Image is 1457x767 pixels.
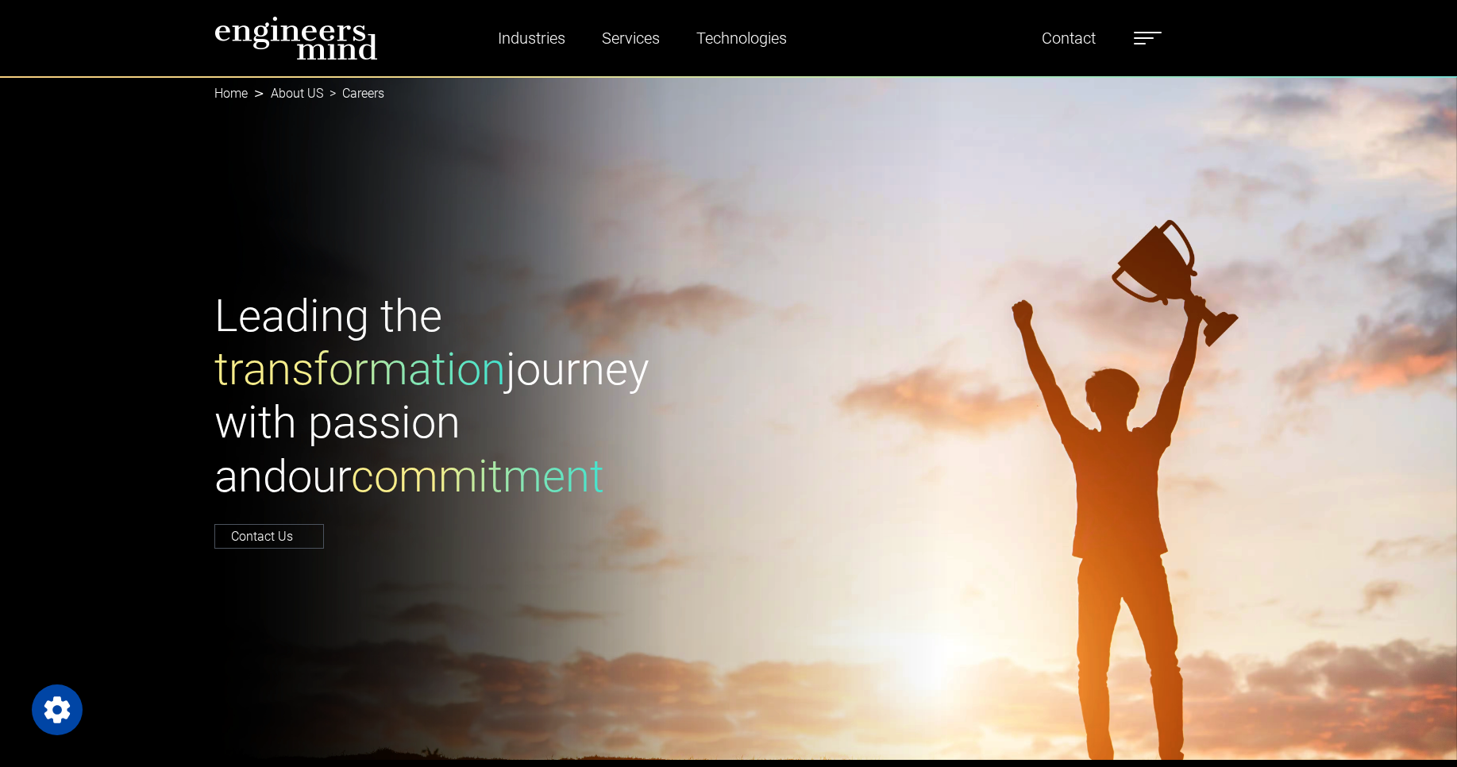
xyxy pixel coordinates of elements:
[323,84,384,103] li: Careers
[351,450,604,503] span: commitment
[1035,20,1102,56] a: Contact
[214,343,506,395] span: transformation
[214,76,1243,111] nav: breadcrumb
[596,20,666,56] a: Services
[271,86,323,101] a: About US
[214,16,378,60] img: logo
[214,524,324,549] a: Contact Us
[214,290,719,503] h1: Leading the journey with passion and our
[491,20,572,56] a: Industries
[690,20,793,56] a: Technologies
[214,86,248,101] a: Home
